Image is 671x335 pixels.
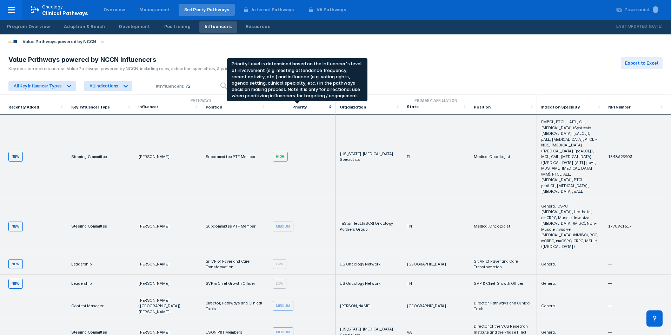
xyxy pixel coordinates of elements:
div: Overview [104,7,125,13]
td: — [604,293,671,320]
td: Director, Pathways and Clinical Tools [470,293,537,320]
td: [PERSON_NAME] [134,199,201,254]
td: TN [403,275,470,293]
td: Content Manager [67,293,134,320]
div: Resources [246,24,270,30]
div: Primary Affiliation [338,98,534,103]
a: Development [113,21,155,33]
div: Low [273,259,287,269]
td: General [537,254,604,275]
td: 1548623903 [604,115,671,199]
a: Management [134,4,176,16]
div: All Indications [89,83,118,88]
div: new [8,152,23,162]
input: Filter influencers by name, title, affiliation, etc. [232,79,663,93]
div: Influencer [138,104,193,109]
a: 3rd Party Pathways [179,4,235,16]
div: Adoption & Reach [64,24,105,30]
div: Position [206,105,222,110]
td: US Oncology Network [335,275,403,293]
p: [DATE] [649,23,663,30]
div: Key decision makers across Value Pathways powered by NCCN, including roles, indication specialtie... [8,66,305,72]
a: Positioning [159,21,196,33]
div: Management [139,7,170,13]
td: US Oncology Network [335,254,403,275]
div: new [8,222,23,231]
span: Clinical Pathways [42,10,88,16]
div: All Key Influencer Types [14,83,62,88]
a: Influencers [199,21,237,33]
td: General [537,275,604,293]
td: [PERSON_NAME] [134,254,201,275]
div: Internal Pathways [252,7,294,13]
td: Sr. VP of Payer and Care Transformation [470,254,537,275]
td: PMBCL, PTCL - AITL, CLL, [MEDICAL_DATA] (Systemic [MEDICAL_DATA] [sALCL]), pALL, [MEDICAL_DATA], ... [537,115,604,199]
td: [PERSON_NAME] [134,275,201,293]
p: Last Updated: [616,23,649,30]
td: — [604,254,671,275]
div: NPI Number [608,105,631,110]
div: High [273,152,288,162]
div: Key Influencer Type [71,105,109,110]
div: Influencers [205,24,232,30]
td: FL [403,115,470,199]
td: Medical Oncologist [470,115,537,199]
a: Resources [240,21,276,33]
div: Development [119,24,150,30]
td: General, CSPC, [MEDICAL_DATA], Urothelial, nmCRPC, Muscle-Invasive [MEDICAL_DATA] (MIBC), Non-Mus... [537,199,604,254]
a: Overview [98,4,131,16]
div: Medium [273,222,293,231]
button: Export to Excel [621,57,663,69]
td: Director, Pathways and Clinical Tools [201,293,268,320]
div: 3rd Party Pathways [184,7,230,13]
a: Adoption & Reach [58,21,111,33]
td: Leadership [67,254,134,275]
td: Leadership [67,275,134,293]
div: new [8,259,23,269]
td: TN [403,199,470,254]
td: SVP & Chief Growth Officer [470,275,537,293]
span: Export to Excel [625,60,658,66]
div: Contact Support [646,310,663,327]
td: [GEOGRAPHIC_DATA] [403,293,470,320]
td: TriStar Health/SCRI Oncology Partners Group [335,199,403,254]
img: value-pathways-nccn [8,40,17,44]
div: # Influencers: [156,83,184,89]
td: Steering Committee [67,115,134,199]
td: 1770961617 [604,199,671,254]
div: State [407,104,461,109]
a: Program Overview [1,21,55,33]
div: Position [474,105,490,110]
td: Subcommittee PTF Member [201,115,268,199]
td: [PERSON_NAME] [134,115,201,199]
div: Program Overview [7,24,50,30]
div: VA Pathways [317,7,346,13]
td: [US_STATE] [MEDICAL_DATA] Specialists [335,115,403,199]
div: new [8,279,23,289]
div: Recently Added [8,105,39,110]
div: Medium [273,301,293,311]
td: General [537,293,604,320]
td: [PERSON_NAME] ([GEOGRAPHIC_DATA]) [PERSON_NAME] [134,293,201,320]
div: Low [273,279,287,289]
div: Priority [292,105,307,110]
td: — [604,275,671,293]
td: [GEOGRAPHIC_DATA] [403,254,470,275]
div: Powerpoint [625,7,658,13]
td: SVP & Chief Growth Officer [201,275,268,293]
div: Positioning [164,24,191,30]
div: Indication Specialty [541,105,580,110]
div: Organization [340,105,366,110]
span: Value Pathways powered by NCCN Influencers [8,55,156,64]
p: Oncology [42,4,63,10]
div: Pathways [70,98,332,103]
td: Subcommittee PTF Member [201,199,268,254]
td: Medical Oncologist [470,199,537,254]
span: 72 [184,83,197,89]
td: [PERSON_NAME] [335,293,403,320]
td: Steering Committee [67,199,134,254]
td: Sr. VP of Payer and Care Transformation [201,254,268,275]
div: Value Pathways powered by NCCN [20,37,99,47]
